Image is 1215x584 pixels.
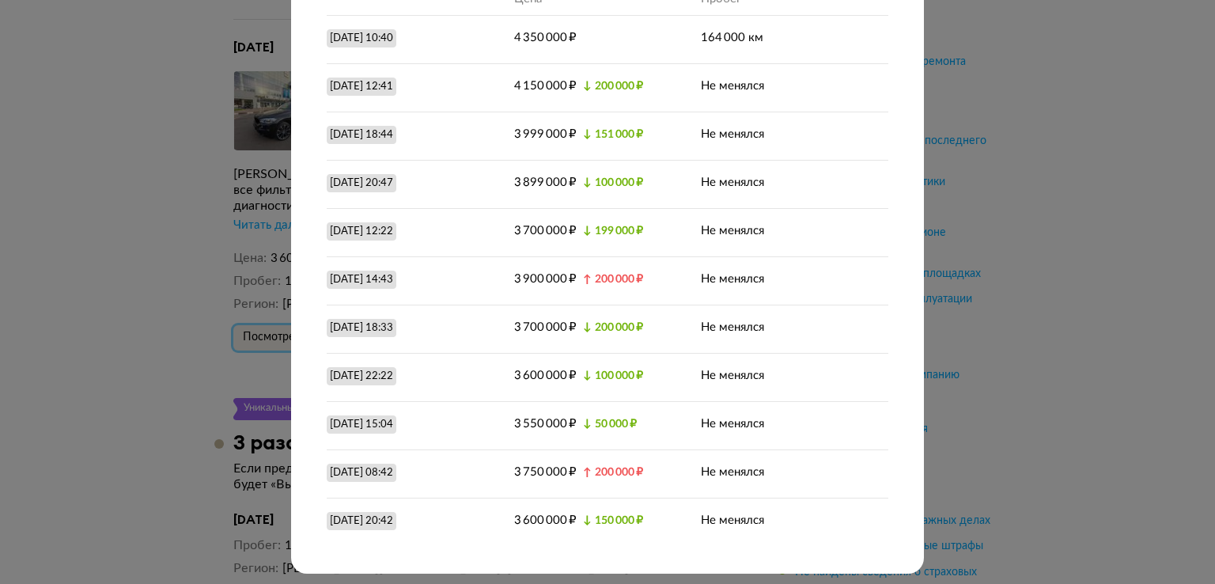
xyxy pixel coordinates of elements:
span: 151 000 ₽ [595,129,643,140]
div: ↓ [583,515,643,526]
div: ↓ [583,419,637,430]
span: 3 899 000 ₽ [514,176,577,188]
span: 200 000 ₽ [595,81,643,92]
div: Не менялся [701,176,764,191]
div: ↓ [583,322,643,333]
div: Не менялся [701,465,764,480]
div: [DATE] 15:04 [330,418,393,432]
span: 199 000 ₽ [595,226,643,237]
div: [DATE] 10:40 [330,32,393,46]
div: ↑ [583,274,643,285]
span: 100 000 ₽ [595,177,643,188]
div: [DATE] 20:47 [330,176,393,191]
span: 3 900 000 ₽ [514,273,577,285]
div: Не менялся [701,272,764,287]
div: ↓ [583,226,643,237]
span: 4 350 000 ₽ [514,32,577,44]
div: Не менялся [701,127,764,142]
span: 3 999 000 ₽ [514,128,577,140]
div: [DATE] 20:42 [330,514,393,529]
span: 3 700 000 ₽ [514,225,577,237]
div: ↓ [583,370,643,381]
div: [DATE] 22:22 [330,370,393,384]
div: ↓ [583,177,643,188]
span: 4 150 000 ₽ [514,80,577,92]
div: Не менялся [701,79,764,94]
div: [DATE] 18:44 [330,128,393,142]
div: [DATE] 14:43 [330,273,393,287]
div: Не менялся [701,320,764,336]
span: 50 000 ₽ [595,419,637,430]
div: [DATE] 18:33 [330,321,393,336]
div: [DATE] 12:41 [330,80,393,94]
div: Не менялся [701,514,764,529]
span: 3 600 000 ₽ [514,514,577,526]
div: Не менялся [701,369,764,384]
div: [DATE] 12:22 [330,225,393,239]
div: [DATE] 08:42 [330,466,393,480]
span: 200 000 ₽ [595,322,643,333]
div: ↓ [583,81,643,92]
span: 200 000 ₽ [595,274,643,285]
div: ↓ [583,129,643,140]
span: 150 000 ₽ [595,515,643,526]
span: 100 000 ₽ [595,370,643,381]
div: Не менялся [701,417,764,432]
div: 164 000 км [701,31,770,46]
div: Не менялся [701,224,764,239]
span: 3 700 000 ₽ [514,321,577,333]
span: 3 550 000 ₽ [514,418,577,430]
span: 200 000 ₽ [595,467,643,478]
span: 3 750 000 ₽ [514,466,577,478]
span: 3 600 000 ₽ [514,370,577,381]
div: ↑ [583,467,643,478]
